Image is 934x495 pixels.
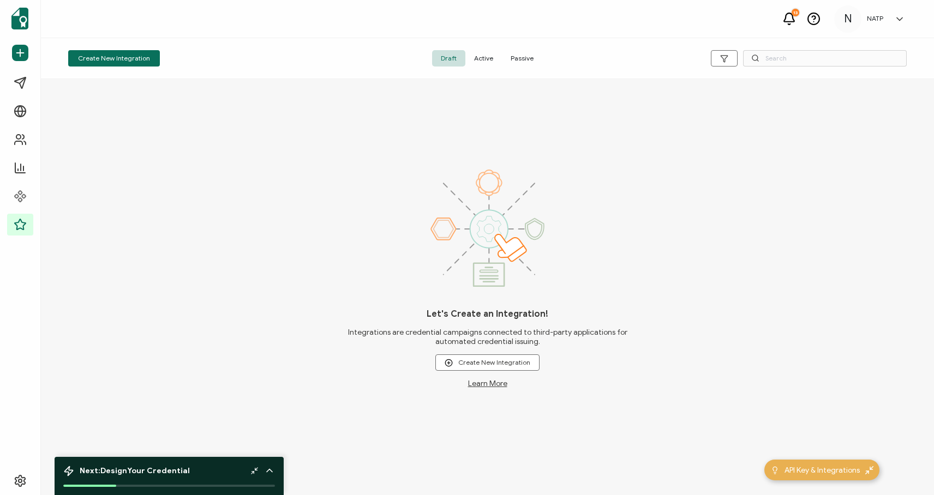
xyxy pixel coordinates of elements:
span: Active [465,50,502,67]
h1: Let's Create an Integration! [427,309,548,319]
span: Passive [502,50,542,67]
span: N [844,11,852,27]
span: Integrations are credential campaigns connected to third-party applications for automated credent... [348,328,628,346]
span: API Key & Integrations [785,464,860,476]
span: Draft [432,50,465,67]
button: Create New Integration [68,50,160,67]
img: minimize-icon.svg [865,466,873,474]
input: Search [743,50,907,67]
span: Next: Your Credential [80,466,190,475]
b: Design [100,466,127,475]
div: 13 [792,9,799,16]
img: sertifier-logomark-colored.svg [11,8,28,29]
button: Create New Integration [435,354,540,371]
span: Create New Integration [445,359,530,367]
h5: NATP [867,15,883,22]
a: Learn More [468,379,507,388]
img: integrations.svg [430,170,544,287]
